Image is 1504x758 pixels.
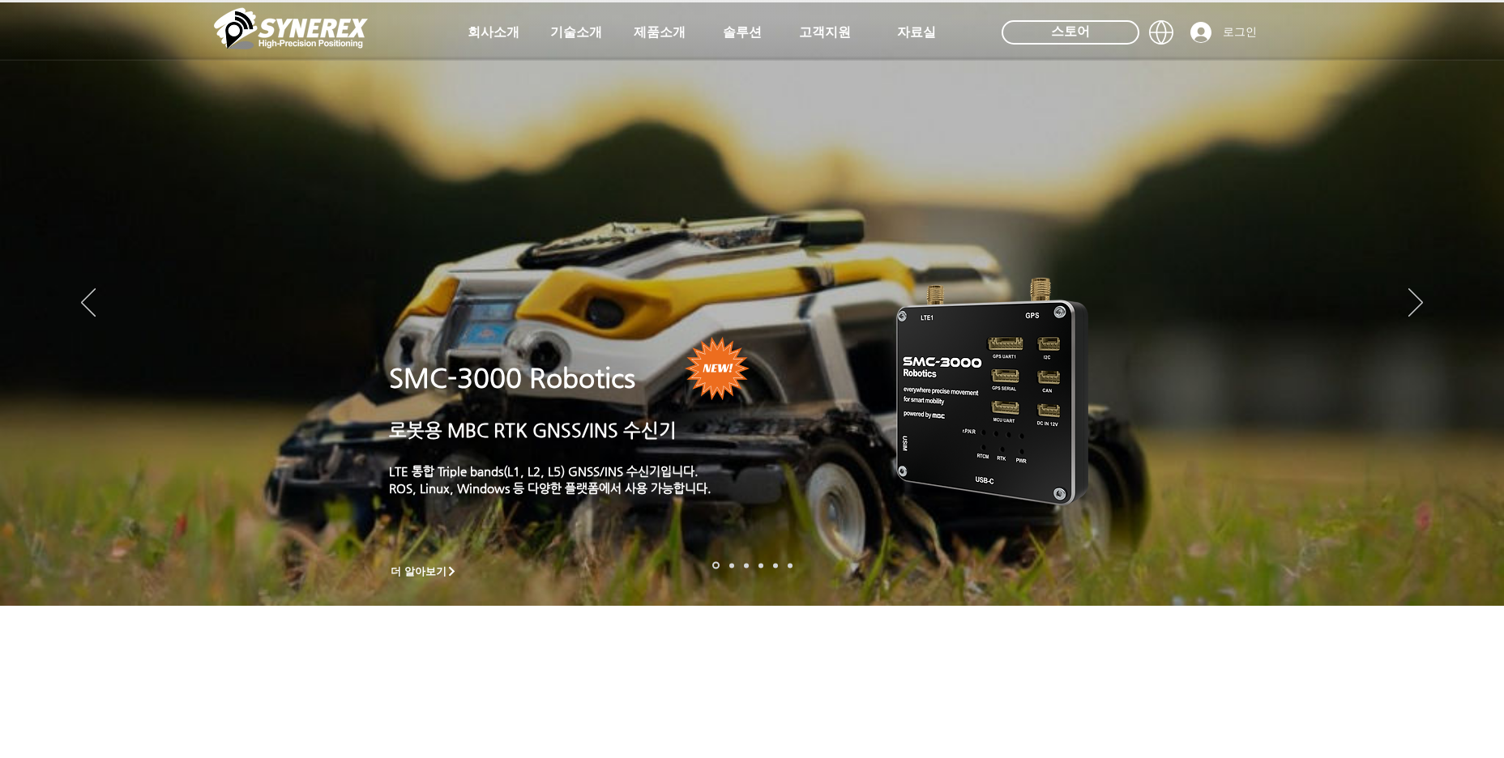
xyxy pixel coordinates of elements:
[1002,20,1139,45] div: 스토어
[784,16,865,49] a: 고객지원
[214,4,368,53] img: 씨너렉스_White_simbol_대지 1.png
[744,563,749,568] a: 측량 IoT
[619,16,700,49] a: 제품소개
[1217,24,1263,40] span: 로그인
[729,563,734,568] a: 드론 8 - SMC 2000
[550,24,602,41] span: 기술소개
[1408,288,1423,319] button: 다음
[468,24,519,41] span: 회사소개
[897,24,936,41] span: 자료실
[1051,23,1090,40] span: 스토어
[81,288,96,319] button: 이전
[874,253,1113,525] img: KakaoTalk_20241224_155801212.png
[634,24,686,41] span: 제품소개
[391,564,446,579] span: 더 알아보기
[383,561,464,581] a: 더 알아보기
[536,16,617,49] a: 기술소개
[723,24,762,41] span: 솔루션
[712,562,720,569] a: 로봇- SMC 2000
[707,562,797,569] nav: 슬라이드
[389,363,635,394] a: SMC-3000 Robotics
[799,24,851,41] span: 고객지원
[389,481,711,495] a: ROS, Linux, Windows 등 다양한 플랫폼에서 사용 가능합니다.
[389,464,699,478] a: LTE 통합 Triple bands(L1, L2, L5) GNSS/INS 수신기입니다.
[788,563,793,568] a: 정밀농업
[389,419,677,441] a: 로봇용 MBC RTK GNSS/INS 수신기
[1179,17,1268,48] button: 로그인
[876,16,957,49] a: 자료실
[702,16,783,49] a: 솔루션
[773,563,778,568] a: 로봇
[758,563,763,568] a: 자율주행
[453,16,534,49] a: 회사소개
